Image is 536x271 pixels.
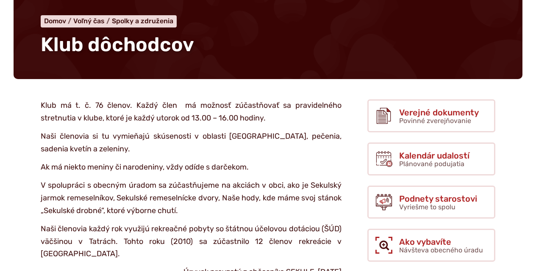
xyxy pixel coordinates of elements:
[41,161,342,174] p: Ak má niekto meniny či narodeniny, vždy odíde s darčekom.
[73,17,105,25] span: Voľný čas
[367,142,495,175] a: Kalendár udalostí Plánované podujatia
[41,179,342,217] p: V spolupráci s obecným úradom sa zúčastňujeme na akciách v obci, ako je Sekulský jarmok remeselní...
[399,117,471,125] span: Povinné zverejňovanie
[367,99,495,132] a: Verejné dokumenty Povinné zverejňovanie
[73,17,112,25] a: Voľný čas
[399,203,455,211] span: Vyriešme to spolu
[41,223,342,260] p: Naši členovia každý rok využijú rekreačné pobyty so štátnou účelovou dotáciou (ŠÚD) väčšinou v Ta...
[41,99,342,124] p: Klub má t. č. 76 členov. Každý člen má možnosť zúčastňovať sa pravidelného stretnutia v klube, kt...
[41,130,342,155] p: Naši členovia si tu vymieňajú skúsenosti v oblasti [GEOGRAPHIC_DATA], pečenia, sadenia kvetín a z...
[399,237,483,246] span: Ako vybavíte
[399,160,464,168] span: Plánované podujatia
[399,151,469,160] span: Kalendár udalostí
[399,194,477,203] span: Podnety starostovi
[399,108,479,117] span: Verejné dokumenty
[367,186,495,219] a: Podnety starostovi Vyriešme to spolu
[112,17,173,25] a: Spolky a združenia
[44,17,73,25] a: Domov
[399,246,483,254] span: Návšteva obecného úradu
[41,33,194,56] span: Klub dôchodcov
[44,17,66,25] span: Domov
[367,229,495,262] a: Ako vybavíte Návšteva obecného úradu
